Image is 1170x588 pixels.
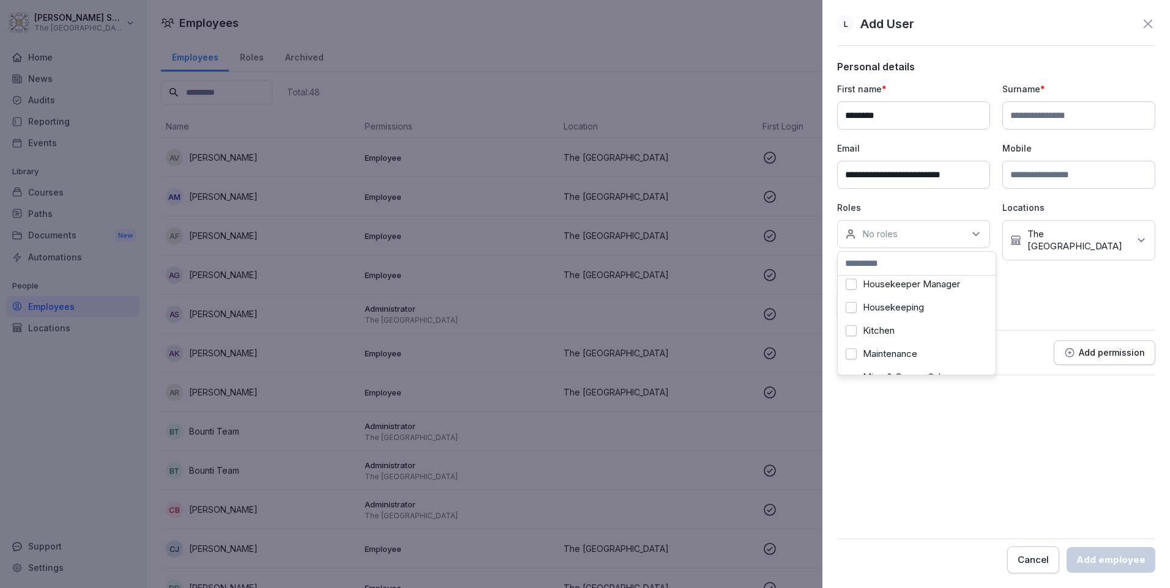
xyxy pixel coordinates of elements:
div: Cancel [1018,553,1049,567]
p: Email [837,142,990,155]
p: Mobile [1002,142,1155,155]
p: Surname [1002,83,1155,95]
label: Housekeeping [863,302,924,313]
button: Add permission [1054,340,1155,365]
label: Maintenance [863,348,917,359]
p: No roles [862,228,898,240]
div: L [837,15,854,32]
button: Add employee [1067,547,1155,573]
p: The [GEOGRAPHIC_DATA] [1027,228,1129,252]
p: Add User [860,15,914,33]
label: Housekeeper Manager [863,279,960,290]
div: Add employee [1076,553,1146,567]
p: Locations [1002,201,1155,214]
label: Mice & Groups Sales Manager [863,372,988,394]
label: Kitchen [863,325,895,336]
p: Roles [837,201,990,214]
button: Cancel [1007,546,1059,573]
p: Personal details [837,61,1155,73]
p: Add permission [1079,348,1145,358]
p: First name [837,83,990,95]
